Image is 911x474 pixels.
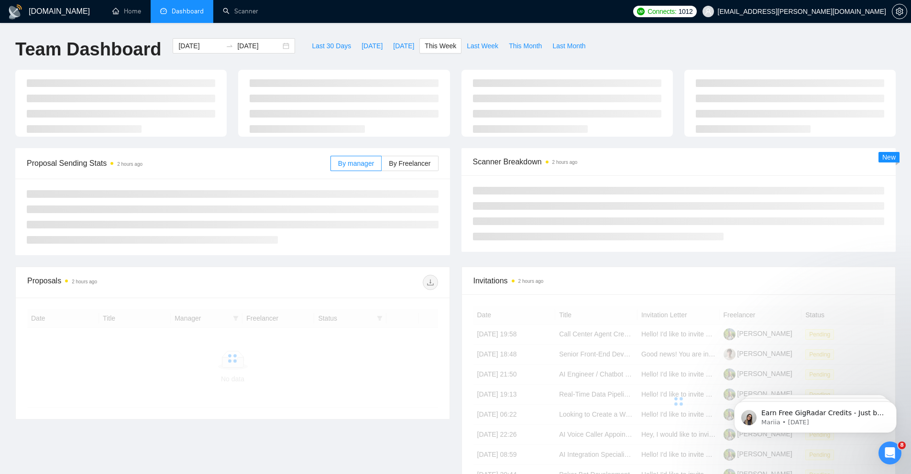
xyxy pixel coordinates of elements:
span: Last Week [467,41,498,51]
span: to [226,42,233,50]
img: upwork-logo.png [637,8,645,15]
time: 2 hours ago [518,279,544,284]
button: setting [892,4,907,19]
button: Last Week [461,38,504,54]
span: swap-right [226,42,233,50]
span: user [705,8,712,15]
span: Scanner Breakdown [473,156,885,168]
span: This Week [425,41,456,51]
span: [DATE] [393,41,414,51]
span: 8 [898,442,906,449]
iframe: Intercom notifications message [720,381,911,448]
button: This Month [504,38,547,54]
a: searchScanner [223,7,258,15]
input: End date [237,41,281,51]
button: [DATE] [388,38,419,54]
h1: Team Dashboard [15,38,161,61]
input: Start date [178,41,222,51]
span: Last 30 Days [312,41,351,51]
span: setting [892,8,907,15]
time: 2 hours ago [552,160,578,165]
img: logo [8,4,23,20]
button: This Week [419,38,461,54]
span: Last Month [552,41,585,51]
button: Last Month [547,38,591,54]
span: This Month [509,41,542,51]
span: By Freelancer [389,160,430,167]
button: Last 30 Days [307,38,356,54]
span: dashboard [160,8,167,14]
span: 1012 [679,6,693,17]
span: Invitations [473,275,884,287]
a: setting [892,8,907,15]
time: 2 hours ago [117,162,143,167]
span: New [882,153,896,161]
time: 2 hours ago [72,279,97,284]
span: By manager [338,160,374,167]
div: Proposals [27,275,232,290]
span: Proposal Sending Stats [27,157,330,169]
iframe: Intercom live chat [878,442,901,464]
span: Dashboard [172,7,204,15]
span: [DATE] [362,41,383,51]
span: Connects: [648,6,676,17]
a: homeHome [112,7,141,15]
button: [DATE] [356,38,388,54]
